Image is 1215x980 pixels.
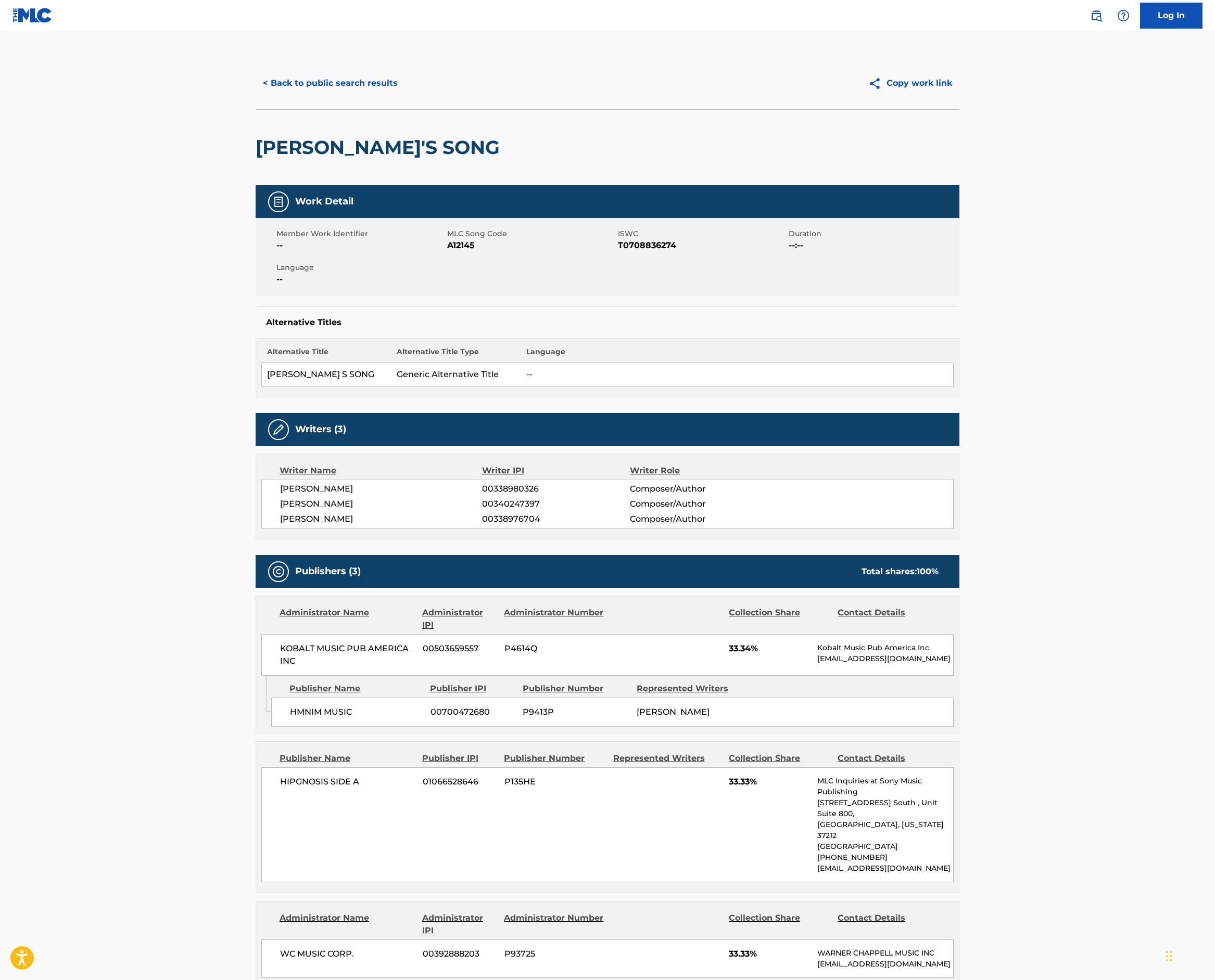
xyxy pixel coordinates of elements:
div: Administrator Name [280,912,414,937]
div: Administrator Name [280,607,414,631]
td: -- [521,363,954,386]
div: Writer Role [630,465,765,477]
p: Kobalt Music Pub America Inc [817,642,953,653]
a: Log In [1140,3,1203,29]
div: Administrator IPI [422,607,496,631]
h5: Publishers (3) [295,565,361,577]
span: MLC Song Code [447,228,615,239]
img: Work Detail [272,196,285,208]
img: MLC Logo [12,8,53,23]
iframe: Chat Widget [1163,930,1215,980]
div: Publisher Name [280,752,414,765]
div: Collection Share [729,607,830,631]
span: P4614Q [504,642,605,655]
p: [STREET_ADDRESS] South , Unit Suite 800, [817,797,953,819]
img: search [1090,9,1103,22]
span: 00700472680 [431,706,515,718]
img: Publishers [272,565,285,578]
div: Administrator Number [504,607,605,631]
span: Member Work Identifier [276,228,445,239]
span: 00503659557 [423,642,497,655]
p: [EMAIL_ADDRESS][DOMAIN_NAME] [817,863,953,874]
span: ISWC [618,228,786,239]
th: Language [521,346,954,363]
span: HIPGNOSIS SIDE A [280,776,415,788]
div: Publisher IPI [430,682,515,695]
div: Writer Name [280,465,482,477]
span: [PERSON_NAME] [280,498,482,510]
div: Contact Details [838,607,939,631]
span: 01066528646 [423,776,497,788]
div: Help [1113,5,1134,26]
span: P93725 [504,948,605,960]
button: Copy work link [861,70,959,96]
span: Composer/Author [630,483,765,495]
div: Total shares: [862,565,939,578]
span: Duration [789,228,957,239]
h5: Alternative Titles [266,317,949,328]
span: 00392888203 [423,948,497,960]
span: -- [276,239,445,252]
span: P9413P [523,706,629,718]
h5: Writers (3) [295,423,346,435]
div: Administrator IPI [422,912,496,937]
button: < Back to public search results [256,70,405,96]
h2: [PERSON_NAME]'S SONG [256,136,505,159]
span: 33.33% [729,776,809,788]
span: [PERSON_NAME] [637,707,710,717]
div: Represented Writers [637,682,743,695]
p: [GEOGRAPHIC_DATA], [US_STATE] 37212 [817,819,953,841]
div: Contact Details [838,752,939,765]
div: Publisher Name [289,682,422,695]
div: Publisher Number [504,752,605,765]
span: [PERSON_NAME] [280,513,482,525]
span: 00340247397 [482,498,630,510]
div: Collection Share [729,752,830,765]
p: [GEOGRAPHIC_DATA] [817,841,953,852]
span: --:-- [789,239,957,252]
div: Contact Details [838,912,939,937]
a: Public Search [1086,5,1107,26]
span: P135HE [504,776,605,788]
span: Language [276,262,445,273]
th: Alternative Title [262,346,391,363]
span: 33.33% [729,948,809,960]
span: -- [276,273,445,286]
span: Composer/Author [630,498,765,510]
span: KOBALT MUSIC PUB AMERICA INC [280,642,415,667]
span: 00338976704 [482,513,630,525]
td: [PERSON_NAME] S SONG [262,363,391,386]
div: Represented Writers [613,752,721,765]
div: Publisher Number [523,682,629,695]
span: 00338980326 [482,483,630,495]
div: Publisher IPI [422,752,496,765]
h5: Work Detail [295,196,353,208]
span: 33.34% [729,642,809,655]
td: Generic Alternative Title [391,363,521,386]
p: [PHONE_NUMBER] [817,852,953,863]
img: help [1117,9,1130,22]
th: Alternative Title Type [391,346,521,363]
span: HMNIM MUSIC [290,706,423,718]
p: WARNER CHAPPELL MUSIC INC [817,948,953,959]
img: Writers [272,423,285,436]
span: A12145 [447,239,615,252]
div: Collection Share [729,912,830,937]
div: Drag [1166,940,1172,972]
span: 100 % [917,566,939,576]
p: [EMAIL_ADDRESS][DOMAIN_NAME] [817,959,953,970]
p: [EMAIL_ADDRESS][DOMAIN_NAME] [817,653,953,664]
span: Composer/Author [630,513,765,525]
p: MLC Inquiries at Sony Music Publishing [817,776,953,797]
img: Copy work link [868,77,887,90]
span: [PERSON_NAME] [280,483,482,495]
span: T0708836274 [618,239,786,252]
span: WC MUSIC CORP. [280,948,415,960]
div: Writer IPI [482,465,630,477]
div: Administrator Number [504,912,605,937]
